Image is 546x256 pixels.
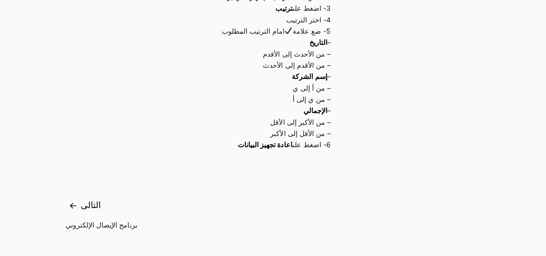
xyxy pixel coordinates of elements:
p: – [61,105,330,117]
strong: الإجمالي [303,107,327,114]
strong: إسم الشركة [292,73,327,80]
a: التالى برنامج الإيصال الإلكتروني [66,199,137,230]
strong: التاريخ [309,39,327,46]
p: – من أ إلى ي [61,82,330,94]
strong: اعادة تجهيز البيانات [237,141,292,149]
p: – [61,37,330,48]
p: – [61,71,330,82]
span: برنامج الإيصال الإلكتروني [66,220,137,230]
p: – من الأكبر إلى الأقل [61,117,330,128]
span: التالى [66,199,137,213]
p: 6- اضغط على [61,139,330,151]
strong: ترتيب [275,5,292,12]
img: ✔ [285,27,292,34]
p: – من الأحدث إلى الأقدم [61,48,330,60]
p: 3- اضغط على [61,3,330,14]
p: 5- ضع علامة امام الترتيب المطلوب [61,25,330,37]
p: – من ي إلى أ [61,94,330,105]
p: 4- اختر الترتيب [61,14,330,25]
p: – من الأقل إلى الأكبر [61,128,330,139]
p: – من الأقدم إلى الأحدث [61,60,330,71]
